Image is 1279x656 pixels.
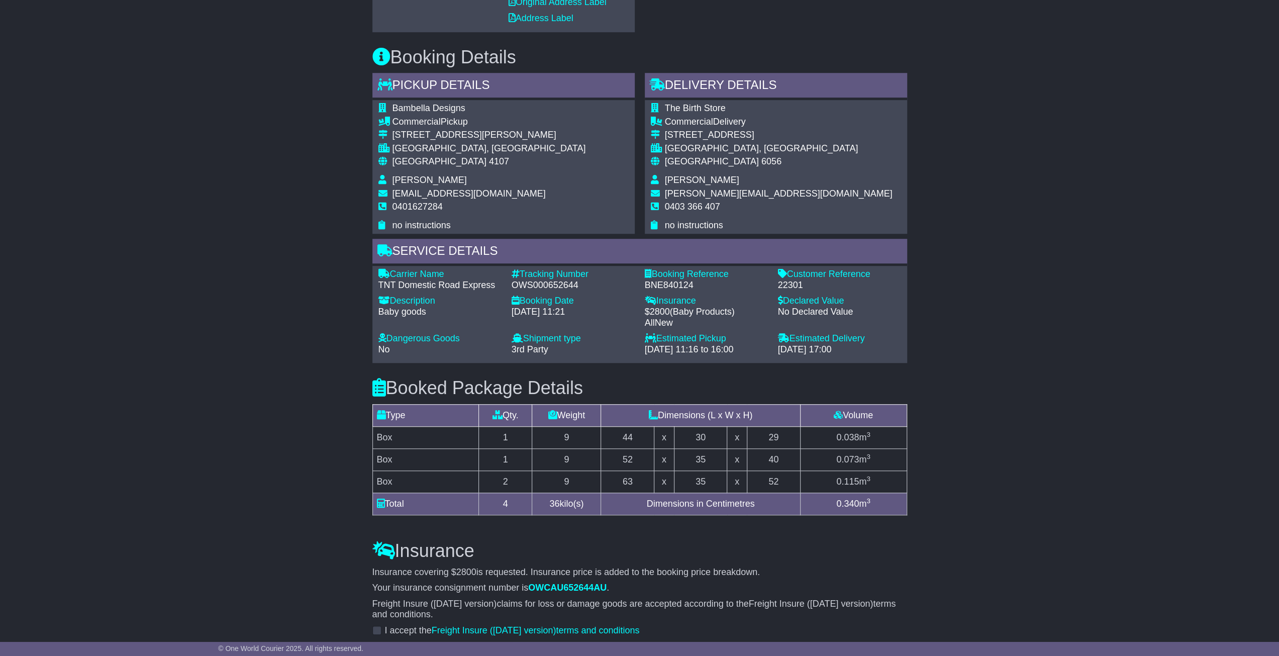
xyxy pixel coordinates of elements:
[532,448,601,471] td: 9
[665,117,893,128] div: Delivery
[479,448,532,471] td: 1
[654,426,674,448] td: x
[392,189,546,199] span: [EMAIL_ADDRESS][DOMAIN_NAME]
[665,220,723,230] span: no instructions
[372,583,907,594] p: Your insurance consignment number is .
[392,156,486,166] span: [GEOGRAPHIC_DATA]
[392,143,586,154] div: [GEOGRAPHIC_DATA], [GEOGRAPHIC_DATA]
[778,307,901,318] div: No Declared Value
[512,344,548,354] span: 3rd Party
[532,404,601,426] td: Weight
[747,426,800,448] td: 29
[392,175,467,185] span: [PERSON_NAME]
[385,625,640,636] label: I accept the
[378,307,502,318] div: Baby goods
[673,307,732,317] span: Baby Products
[372,541,907,561] h3: Insurance
[654,471,674,493] td: x
[761,156,781,166] span: 6056
[456,567,476,577] span: 2800
[800,426,907,448] td: m
[378,344,390,354] span: No
[654,448,674,471] td: x
[512,307,635,318] div: [DATE] 11:21
[645,344,768,355] div: [DATE] 11:16 to 16:00
[749,599,873,609] span: Freight Insure ([DATE] version)
[645,333,768,344] div: Estimated Pickup
[778,280,901,291] div: 22301
[836,432,859,442] span: 0.038
[372,471,479,493] td: Box
[392,103,465,113] span: Bambella Designs
[489,156,509,166] span: 4107
[532,493,601,515] td: kilo(s)
[479,471,532,493] td: 2
[866,431,870,438] sup: 3
[727,471,747,493] td: x
[218,644,363,652] span: © One World Courier 2025. All rights reserved.
[674,426,727,448] td: 30
[509,13,573,23] a: Address Label
[532,471,601,493] td: 9
[372,599,907,620] p: claims for loss or damage goods are accepted according to the terms and conditions.
[479,426,532,448] td: 1
[528,583,607,593] span: OWCAU652644AU
[372,239,907,266] div: Service Details
[392,202,443,212] span: 0401627284
[601,493,800,515] td: Dimensions in Centimetres
[378,333,502,344] div: Dangerous Goods
[372,599,497,609] span: Freight Insure ([DATE] version)
[674,471,727,493] td: 35
[665,130,893,141] div: [STREET_ADDRESS]
[601,448,654,471] td: 52
[727,448,747,471] td: x
[747,448,800,471] td: 40
[836,499,859,509] span: 0.340
[665,117,713,127] span: Commercial
[778,333,901,344] div: Estimated Delivery
[549,499,559,509] span: 36
[665,143,893,154] div: [GEOGRAPHIC_DATA], [GEOGRAPHIC_DATA]
[645,318,768,329] div: AllNew
[645,269,768,280] div: Booking Reference
[665,156,759,166] span: [GEOGRAPHIC_DATA]
[392,220,451,230] span: no instructions
[372,493,479,515] td: Total
[372,73,635,100] div: Pickup Details
[372,404,479,426] td: Type
[665,103,726,113] span: The Birth Store
[372,426,479,448] td: Box
[372,448,479,471] td: Box
[778,296,901,307] div: Declared Value
[665,202,720,212] span: 0403 366 407
[800,404,907,426] td: Volume
[432,625,556,635] span: Freight Insure ([DATE] version)
[532,426,601,448] td: 9
[512,296,635,307] div: Booking Date
[674,448,727,471] td: 35
[778,269,901,280] div: Customer Reference
[650,307,670,317] span: 2800
[601,426,654,448] td: 44
[645,307,768,328] div: $ ( )
[866,497,870,505] sup: 3
[665,175,739,185] span: [PERSON_NAME]
[512,280,635,291] div: OWS000652644
[512,333,635,344] div: Shipment type
[800,471,907,493] td: m
[665,189,893,199] span: [PERSON_NAME][EMAIL_ADDRESS][DOMAIN_NAME]
[479,404,532,426] td: Qty.
[836,477,859,487] span: 0.115
[866,475,870,483] sup: 3
[432,625,640,635] a: Freight Insure ([DATE] version)terms and conditions
[800,493,907,515] td: m
[778,344,901,355] div: [DATE] 17:00
[392,117,441,127] span: Commercial
[392,117,586,128] div: Pickup
[372,567,907,578] p: Insurance covering $ is requested. Insurance price is added to the booking price breakdown.
[601,471,654,493] td: 63
[479,493,532,515] td: 4
[378,280,502,291] div: TNT Domestic Road Express
[800,448,907,471] td: m
[392,130,586,141] div: [STREET_ADDRESS][PERSON_NAME]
